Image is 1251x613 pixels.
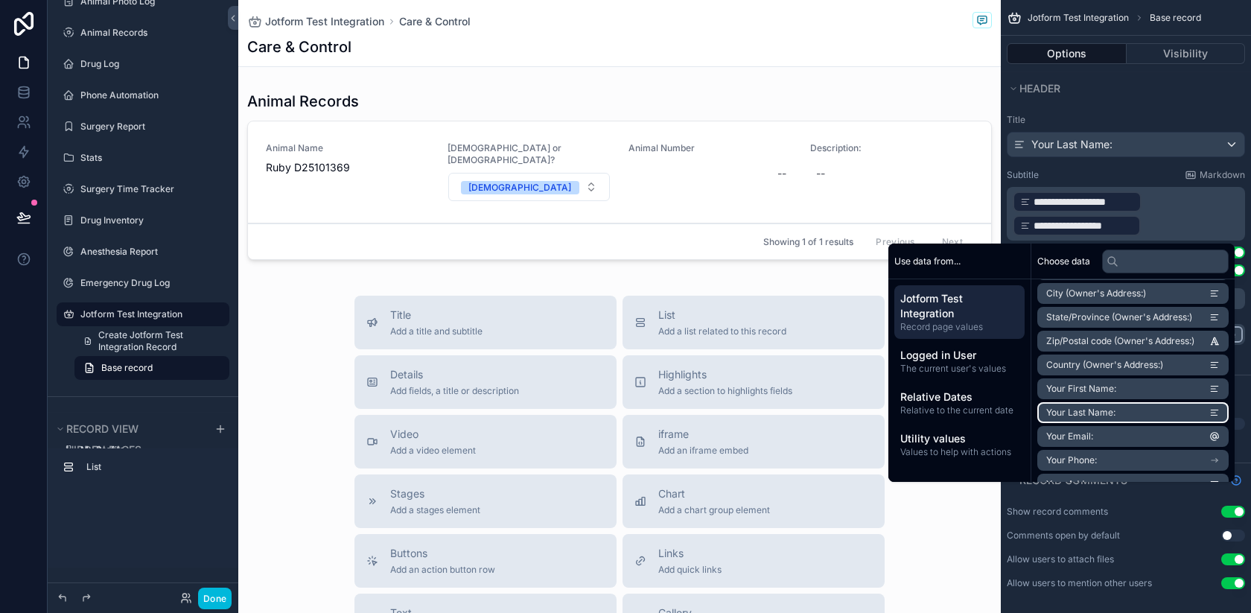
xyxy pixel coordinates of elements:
span: Stages [390,486,480,501]
span: iframe [658,427,748,442]
span: Markdown [1200,169,1245,181]
span: Add a video element [390,445,476,457]
button: LinksAdd quick links [623,534,885,588]
span: List [658,308,786,323]
button: DetailsAdd fields, a title or description [354,355,617,409]
div: Allow users to attach files [1007,553,1114,565]
label: Stats [80,152,220,164]
label: List [86,461,217,473]
span: Header [1019,82,1060,95]
button: Your Last Name: [1007,132,1245,157]
span: Add quick links [658,564,722,576]
span: Video [390,427,476,442]
label: Drug Log [80,58,220,70]
label: Drug Inventory [80,215,220,226]
span: Your Last Name: [1031,137,1112,152]
span: Jotform Test Integration [1028,12,1129,24]
span: Create Jotform Test Integration Record [98,329,220,353]
button: TitleAdd a title and subtitle [354,296,617,349]
span: Add a section to highlights fields [658,385,792,397]
label: Emergency Drug Log [80,277,220,289]
span: Add fields, a title or description [390,385,519,397]
span: Title [390,308,483,323]
span: Jotform Test Integration [265,14,384,29]
span: Record page values [900,321,1019,333]
button: Visibility [1127,43,1246,64]
span: Add an iframe embed [658,445,748,457]
button: Done [198,588,232,609]
div: scrollable content [1007,187,1245,241]
span: Buttons [390,546,495,561]
label: Anesthesia Report [80,246,220,258]
span: Record view [66,422,139,435]
a: Jotform Test Integration [247,14,384,29]
a: Care & Control [399,14,471,29]
span: Use data from... [894,255,961,267]
span: Values to help with actions [900,446,1019,458]
button: Options [1007,43,1127,64]
div: scrollable content [888,279,1031,470]
a: Markdown [1185,169,1245,181]
div: Allow users to mention other users [1007,577,1152,589]
div: scrollable content [48,448,238,494]
button: HighlightsAdd a section to highlights fields [623,355,885,409]
span: Showing 1 of 1 results [763,236,853,248]
label: Surgery Time Tracker [80,183,220,195]
a: Create Jotform Test Integration Record [74,329,229,353]
span: Highlights [658,367,792,382]
span: Add a stages element [390,504,480,516]
span: Jotform Test Integration [900,291,1019,321]
div: Show record comments [1007,506,1108,518]
span: Base record [1150,12,1201,24]
label: Surgery Report [80,121,220,133]
button: VideoAdd a video element [354,415,617,469]
span: Add a chart group element [658,504,770,516]
div: Comments open by default [1007,530,1120,541]
label: Animal Records [80,27,220,39]
span: Utility values [900,431,1019,446]
button: ListAdd a list related to this record [623,296,885,349]
span: Logged in User [900,348,1019,363]
button: ChartAdd a chart group element [623,474,885,528]
span: The current user's values [900,363,1019,375]
a: Base record [74,356,229,380]
span: Add an action button row [390,564,495,576]
button: iframeAdd an iframe embed [623,415,885,469]
label: Jotform Test Integration [80,308,220,320]
button: Record view [54,419,206,439]
span: Base record [101,362,153,374]
button: StagesAdd a stages element [354,474,617,528]
span: Add a list related to this record [658,325,786,337]
button: ButtonsAdd an action button row [354,534,617,588]
label: Title [1007,114,1245,126]
span: Relative Dates [900,390,1019,404]
label: Subtitle [1007,169,1039,181]
span: Chart [658,486,770,501]
span: Details [390,367,519,382]
span: Relative to the current date [900,404,1019,416]
label: Phone Automation [80,89,220,101]
span: Choose data [1037,255,1090,267]
span: Add a title and subtitle [390,325,483,337]
button: Header [1007,78,1236,99]
span: Links [658,546,722,561]
h1: Care & Control [247,36,351,57]
svg: Show help information [1230,474,1242,486]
